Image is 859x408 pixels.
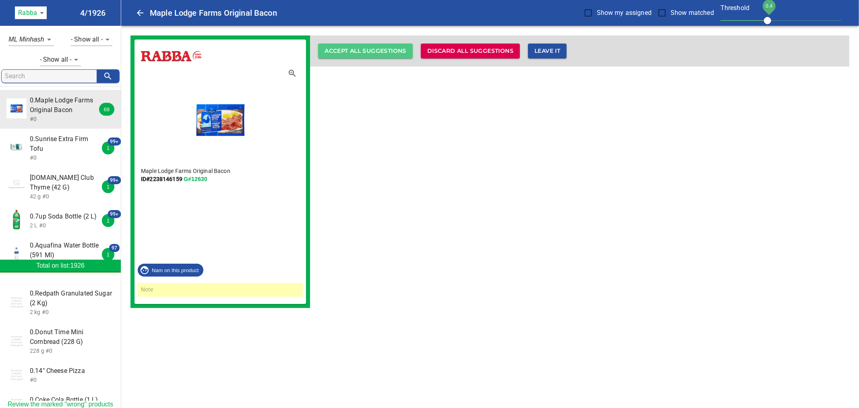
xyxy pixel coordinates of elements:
span: 0.Sunrise Extra Firm Tofu [30,134,101,154]
span: 0.Aquafina Water Bottle (591 Ml) [30,241,101,260]
img: 7up soda bottle (2 l) [6,210,27,230]
span: Leave it [534,46,560,56]
button: search [97,70,119,83]
div: ML Minhash [8,33,54,46]
div: - Show all - [40,53,81,66]
h6: 4/1926 [80,6,106,19]
span: 0.Donut Time Mini Cornbread (228 G) [30,327,114,347]
span: 0.Redpath Granulated Sugar (2 Kg) [30,289,114,308]
img: donut time mini cornbread (228 g) [6,331,27,351]
div: Rabba [15,6,47,19]
p: #0 [30,154,101,162]
span: 1 [102,184,114,190]
span: 1 [102,252,114,258]
p: Threshold [720,3,841,13]
button: Close [130,3,150,23]
button: Accept all suggestions [318,44,413,58]
span: 99+ [108,137,121,146]
p: Maple Lodge Farms Original Bacon [141,167,300,175]
span: Nam on this product [147,267,203,273]
p: 2 L #0 [30,221,101,229]
span: 0.7up Soda Bottle (2 L) [30,212,101,221]
span: 69 [99,106,114,112]
em: ML Minhash [8,36,44,43]
p: 228 g #0 [30,347,114,355]
input: Note [141,284,300,296]
img: rabbafinefoods.png [141,46,201,66]
span: Show my assigned [597,8,652,18]
a: G#12630 [184,176,207,182]
label: Show my assigned products only, uncheck to show all products [580,4,652,21]
span: Accept all suggestions [325,46,406,56]
p: 2 kg #0 [30,308,114,316]
img: maple lodge farms original bacon [180,76,261,160]
span: 1 [102,145,114,151]
div: - Show all - [71,33,112,46]
img: 14" cheese pizza [6,365,27,385]
p: #0 [30,115,101,123]
span: 0.Coke Cola Bottle (1 L) [30,395,114,405]
img: aquafina water bottle (591 ml) [6,244,27,264]
span: 0.4 [766,3,772,9]
button: Leave it [528,44,567,58]
img: red club thyme (42 g) [6,176,27,196]
span: [DOMAIN_NAME] Club Thyme (42 G) [30,173,101,192]
img: sunrise extra firm tofu [6,137,27,157]
span: 0.14" Cheese Pizza [30,366,114,376]
p: #0 [30,376,114,384]
span: 1 [102,218,114,224]
span: 97 [109,244,120,252]
h6: Maple Lodge Farms Original Bacon [150,6,584,19]
span: Show matched [671,8,714,18]
span: 99+ [108,176,121,184]
img: redpath granulated sugar (2 kg) [6,292,27,312]
img: maple lodge farms original bacon [6,98,27,119]
span: 0.Maple Lodge Farms Original Bacon [30,96,101,115]
p: 42 g #0 [30,192,101,200]
p: ID# 2238146159 [141,175,300,183]
span: Discard all suggestions [427,46,513,56]
a: Review the marked "wrong" products [8,401,113,408]
input: search [5,70,97,83]
button: Discard all suggestions [421,44,520,58]
span: 99+ [108,210,121,218]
